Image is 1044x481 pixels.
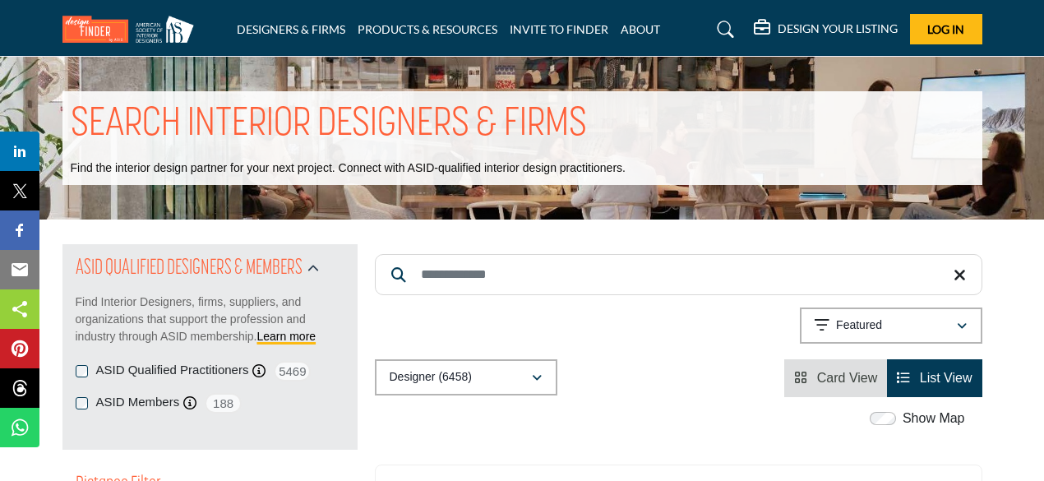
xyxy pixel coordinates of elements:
[71,160,626,177] p: Find the interior design partner for your next project. Connect with ASID-qualified interior desi...
[836,317,882,334] p: Featured
[701,16,745,43] a: Search
[800,308,982,344] button: Featured
[375,254,982,295] input: Search Keyword
[237,22,345,36] a: DESIGNERS & FIRMS
[71,99,587,150] h1: SEARCH INTERIOR DESIGNERS & FIRMS
[887,359,982,397] li: List View
[205,393,242,414] span: 188
[897,371,972,385] a: View List
[621,22,660,36] a: ABOUT
[920,371,972,385] span: List View
[927,22,964,36] span: Log In
[817,371,878,385] span: Card View
[358,22,497,36] a: PRODUCTS & RESOURCES
[257,330,316,343] a: Learn more
[778,21,898,36] h5: DESIGN YOUR LISTING
[76,294,344,345] p: Find Interior Designers, firms, suppliers, and organizations that support the profession and indu...
[784,359,887,397] li: Card View
[510,22,608,36] a: INVITE TO FINDER
[76,365,88,377] input: ASID Qualified Practitioners checkbox
[62,16,202,43] img: Site Logo
[76,397,88,409] input: ASID Members checkbox
[754,20,898,39] div: DESIGN YOUR LISTING
[274,361,311,382] span: 5469
[96,361,249,380] label: ASID Qualified Practitioners
[910,14,982,44] button: Log In
[903,409,965,428] label: Show Map
[390,369,472,386] p: Designer (6458)
[96,393,180,412] label: ASID Members
[794,371,877,385] a: View Card
[375,359,557,395] button: Designer (6458)
[76,254,303,284] h2: ASID QUALIFIED DESIGNERS & MEMBERS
